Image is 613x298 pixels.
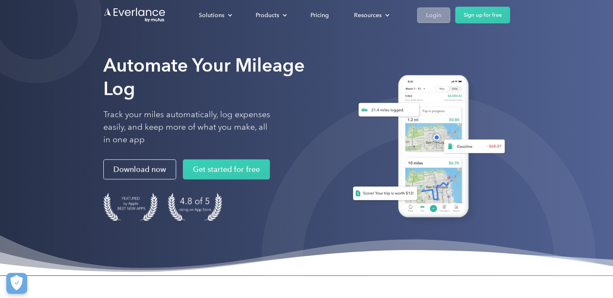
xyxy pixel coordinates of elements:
strong: Automate Your Mileage Log [103,54,305,99]
div: Solutions [199,10,224,20]
button: Cookies Settings [6,273,27,294]
div: Solutions [190,8,239,23]
div: Login [426,10,441,20]
img: 4.9 out of 5 stars on the app store [168,193,222,221]
div: Resources [346,8,396,23]
div: Resources [354,10,382,20]
img: Badge for Featured by Apple Best New Apps [103,193,158,221]
a: Login [417,8,450,23]
a: Sign up for free [455,7,510,23]
img: Everlance, mileage tracker app, expense tracking app [343,69,510,227]
a: Go to homepage [103,7,166,23]
p: Track your miles automatically, log expenses easily, and keep more of what you make, all in one app [103,108,271,146]
div: Products [256,10,279,20]
a: Download now [103,159,176,179]
a: Pricing [302,8,337,23]
a: Get started for free [183,159,270,179]
div: Pricing [310,10,329,20]
div: Products [247,8,294,23]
